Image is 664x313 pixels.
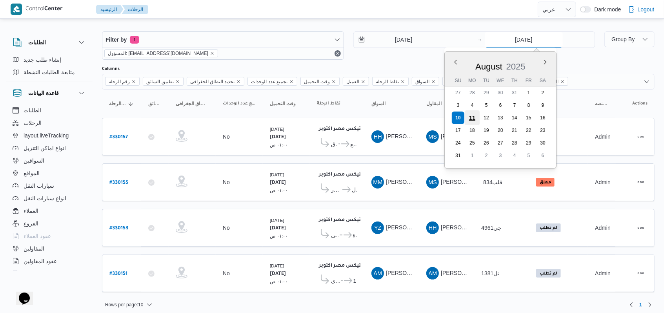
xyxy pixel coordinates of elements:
[105,77,140,86] span: رقم الرحلة
[595,101,608,107] span: المنصه
[187,77,245,86] span: تحديد النطاق الجغرافى
[475,61,503,72] div: Button. Open the month selector. August is currently selected.
[24,181,54,190] span: سيارات النقل
[9,167,89,179] button: المواقع
[289,79,294,84] button: Remove تجميع عدد الوحدات from selection in this group
[148,101,162,107] span: تطبيق السائق
[540,226,557,231] b: لم تطلب
[611,36,635,42] span: Group By
[109,226,128,231] b: # 330153
[371,176,384,189] div: Mustfa Mahmood Kaml Muhammad
[595,225,611,231] span: Admin
[386,133,478,139] span: [PERSON_NAME] [PERSON_NAME]
[494,137,507,149] div: day-27
[494,149,507,162] div: day-3
[9,242,89,255] button: المقاولين
[346,77,359,86] span: العميل
[371,130,384,143] div: Hada Hassan Hassan Muhammad Yousf
[173,97,212,110] button: تحديد النطاق الجغرافى
[45,6,63,13] b: Center
[508,124,521,137] div: day-21
[604,31,655,47] button: Group By
[591,6,621,13] span: Dark mode
[247,77,297,86] span: تجميع عدد الوحدات
[270,180,286,186] b: [DATE]
[24,68,75,77] span: متابعة الطلبات النشطة
[386,179,431,185] span: [PERSON_NAME]
[480,75,493,86] div: Tu
[465,110,480,125] div: day-11
[494,86,507,99] div: day-30
[635,130,647,143] button: Actions
[595,134,611,140] span: Admin
[352,185,357,194] span: كارفور مول [GEOGRAPHIC_DATA]
[508,75,521,86] div: Th
[481,270,499,276] span: نل1381
[270,271,286,277] b: [DATE]
[452,99,464,112] div: day-3
[108,50,208,57] span: المسؤول: [EMAIL_ADDRESS][DOMAIN_NAME]
[9,142,89,154] button: انواع اماكن التنزيل
[304,77,330,86] span: وقت التحميل
[494,99,507,112] div: day-6
[24,143,66,153] span: انواع اماكن التنزيل
[537,86,549,99] div: day-2
[270,135,286,140] b: [DATE]
[9,230,89,242] button: عقود العملاء
[431,79,436,84] button: Remove السواق from selection in this group
[9,267,89,280] button: اجهزة التليفون
[319,172,394,178] b: اجيليتى لوجيستيكس مصر اكتوبر
[270,188,288,193] small: ٠١:٠٠ ص
[480,112,493,124] div: day-12
[374,221,381,234] span: YZ
[638,5,655,14] span: Logout
[371,221,384,234] div: Yasr Zain Jmuaah Mahmood
[6,53,93,82] div: الطلبات
[210,51,215,56] button: remove selected entity
[466,124,478,137] div: day-18
[24,231,51,241] span: عقود العملاء
[522,75,535,86] div: Fr
[537,137,549,149] div: day-30
[24,206,38,216] span: العملاء
[109,271,127,277] b: # 330151
[128,101,134,107] svg: Sorted in descending order
[508,112,521,124] div: day-14
[426,221,439,234] div: Husam Hassan Zain Jmuaah
[24,131,69,140] span: layout.liveTracking
[644,79,650,85] button: Open list of options
[635,221,647,234] button: Actions
[267,97,306,110] button: وقت التحميل
[109,268,127,279] a: #330151
[542,59,548,65] button: Next month
[645,300,655,309] button: Next page
[6,104,93,274] div: قاعدة البيانات
[223,179,230,186] div: No
[452,137,464,149] div: day-24
[319,218,394,223] b: اجيليتى لوجيستيكس مصر اكتوبر
[270,142,288,147] small: ٠١:٠٠ ص
[9,179,89,192] button: سيارات النقل
[143,77,183,86] span: تطبيق السائق
[452,149,464,162] div: day-31
[145,97,165,110] button: تطبيق السائق
[386,224,495,231] span: [PERSON_NAME] [DATE][PERSON_NAME]
[102,32,344,48] button: Filter by1 active filters
[426,267,439,280] div: Ahmad Mjadi Yousf Abadalrahamun
[368,97,415,110] button: السواق
[24,219,38,228] span: الفروع
[494,112,507,124] div: day-13
[595,179,611,185] span: Admin
[480,149,493,162] div: day-2
[480,137,493,149] div: day-26
[560,79,565,84] button: Remove المنصه from selection in this group
[373,176,382,189] span: MM
[109,180,128,186] b: # 330155
[466,75,478,86] div: Mo
[270,233,288,238] small: ٠١:٠٠ ص
[639,300,642,309] span: 1
[426,130,439,143] div: Muhammad Slah Abad Alhada Abad Alhamaid
[451,86,550,162] div: month-2025-08
[374,130,382,143] span: HH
